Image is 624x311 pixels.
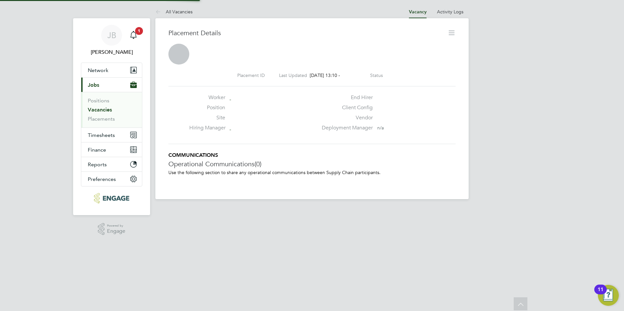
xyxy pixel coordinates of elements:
span: Timesheets [88,132,115,138]
label: Worker [189,94,225,101]
button: Jobs [81,78,142,92]
h5: COMMUNICATIONS [168,152,456,159]
span: Finance [88,147,106,153]
a: JB[PERSON_NAME] [81,25,142,56]
span: Powered by [107,223,125,229]
label: Deployment Manager [318,125,373,131]
span: n/a [377,125,384,131]
p: Use the following section to share any operational communications between Supply Chain participants. [168,170,456,175]
button: Network [81,63,142,77]
label: Last Updated [279,72,307,78]
button: Preferences [81,172,142,186]
button: Open Resource Center, 11 new notifications [598,285,619,306]
label: Position [189,104,225,111]
span: Engage [107,229,125,234]
label: End Hirer [318,94,373,101]
nav: Main navigation [73,18,150,215]
a: 1 [127,25,140,46]
button: Timesheets [81,128,142,142]
label: Client Config [318,104,373,111]
h3: Placement Details [168,29,443,37]
span: Reports [88,161,107,168]
label: Status [370,72,383,78]
div: 11 [598,289,603,298]
span: Jobs [88,82,99,88]
img: huntereducation-logo-retina.png [94,193,129,203]
span: JB [107,31,116,39]
a: Placements [88,116,115,122]
a: Go to home page [81,193,142,203]
div: Jobs [81,92,142,127]
span: 1 [135,27,143,35]
button: Reports [81,157,142,171]
span: Network [88,67,108,73]
label: Hiring Manager [189,125,225,131]
a: Vacancy [409,9,427,15]
label: Site [189,114,225,121]
span: Preferences [88,176,116,182]
label: Vendor [318,114,373,121]
a: Positions [88,97,109,104]
label: Placement ID [237,72,265,78]
h3: Operational Communications [168,160,456,168]
span: (0) [255,160,261,168]
a: All Vacancies [155,9,193,15]
a: Activity Logs [437,9,463,15]
button: Finance [81,142,142,157]
span: [DATE] 13:10 - [310,72,340,78]
a: Powered byEngage [98,223,126,235]
span: Jack Baron [81,48,142,56]
a: Vacancies [88,107,112,113]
